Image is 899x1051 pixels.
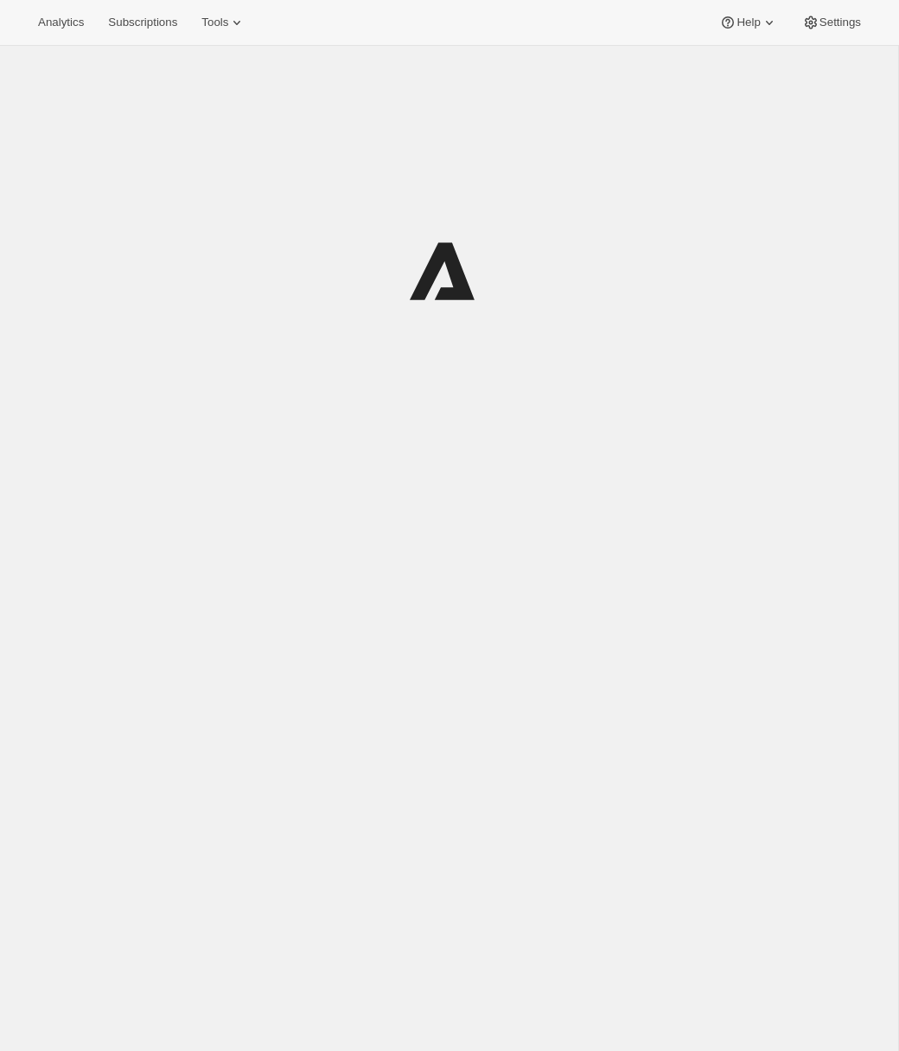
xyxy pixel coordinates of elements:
span: Subscriptions [108,16,177,29]
span: Settings [819,16,861,29]
button: Help [709,10,787,35]
button: Subscriptions [98,10,188,35]
button: Settings [792,10,871,35]
span: Help [736,16,760,29]
span: Tools [201,16,228,29]
button: Analytics [28,10,94,35]
button: Tools [191,10,256,35]
span: Analytics [38,16,84,29]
